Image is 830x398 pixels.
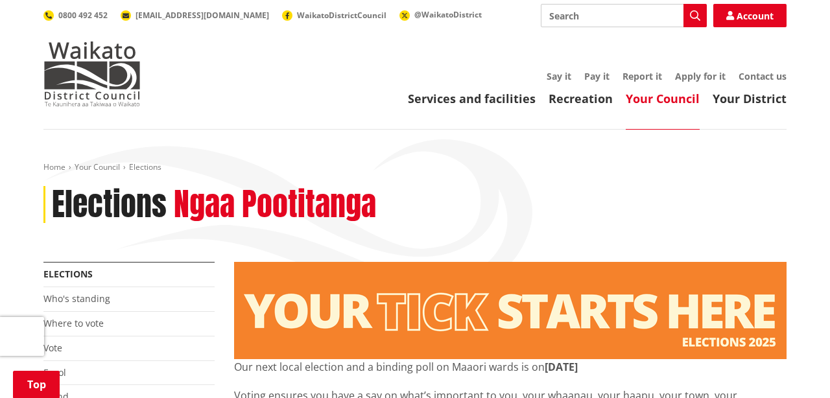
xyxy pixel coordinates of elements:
[121,10,269,21] a: [EMAIL_ADDRESS][DOMAIN_NAME]
[43,10,108,21] a: 0800 492 452
[713,91,787,106] a: Your District
[234,359,787,375] p: Our next local election and a binding poll on Maaori wards is on
[541,4,707,27] input: Search input
[52,186,167,224] h1: Elections
[399,9,482,20] a: @WaikatoDistrict
[545,360,578,374] strong: [DATE]
[547,70,571,82] a: Say it
[282,10,386,21] a: WaikatoDistrictCouncil
[675,70,726,82] a: Apply for it
[584,70,610,82] a: Pay it
[58,10,108,21] span: 0800 492 452
[549,91,613,106] a: Recreation
[43,317,104,329] a: Where to vote
[75,161,120,172] a: Your Council
[13,371,60,398] a: Top
[43,342,62,354] a: Vote
[297,10,386,21] span: WaikatoDistrictCouncil
[174,186,376,224] h2: Ngaa Pootitanga
[414,9,482,20] span: @WaikatoDistrict
[43,292,110,305] a: Who's standing
[129,161,161,172] span: Elections
[739,70,787,82] a: Contact us
[43,162,787,173] nav: breadcrumb
[408,91,536,106] a: Services and facilities
[43,268,93,280] a: Elections
[234,262,787,359] img: Elections - Website banner
[713,4,787,27] a: Account
[136,10,269,21] span: [EMAIL_ADDRESS][DOMAIN_NAME]
[43,41,141,106] img: Waikato District Council - Te Kaunihera aa Takiwaa o Waikato
[626,91,700,106] a: Your Council
[43,161,65,172] a: Home
[622,70,662,82] a: Report it
[43,366,66,379] a: Enrol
